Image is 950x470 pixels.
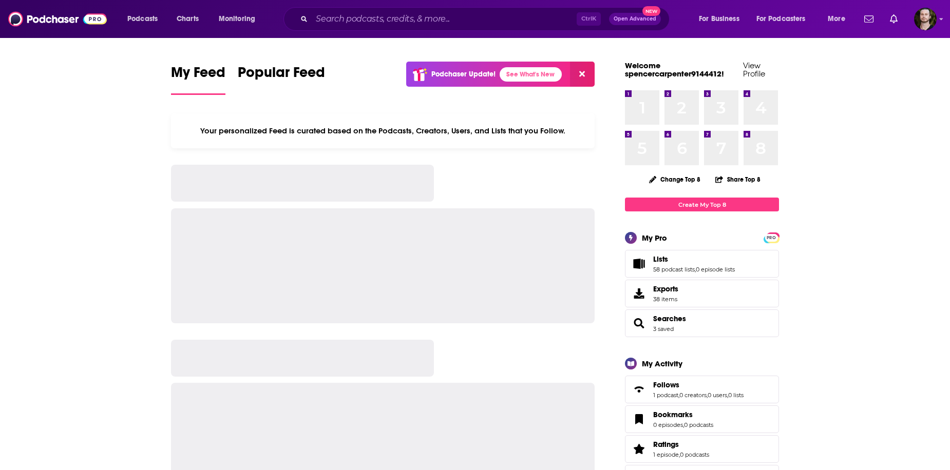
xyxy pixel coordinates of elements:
span: Bookmarks [653,410,693,419]
a: Searches [629,316,649,330]
a: 1 podcast [653,391,678,399]
button: Change Top 8 [643,173,707,186]
span: Exports [629,286,649,301]
span: Popular Feed [238,64,325,87]
a: Bookmarks [653,410,713,419]
span: 38 items [653,296,678,303]
button: open menu [692,11,752,27]
span: , [683,421,684,428]
span: Ratings [653,440,679,449]
a: Lists [629,257,649,271]
button: Show profile menu [914,8,937,30]
button: open menu [821,11,858,27]
span: PRO [765,234,777,242]
div: Search podcasts, credits, & more... [293,7,679,31]
a: Ratings [629,442,649,456]
span: Monitoring [219,12,255,26]
span: Follows [653,380,679,389]
span: Lists [653,254,668,264]
button: open menu [750,11,821,27]
span: My Feed [171,64,225,87]
span: Logged in as OutlierAudio [914,8,937,30]
span: For Business [699,12,739,26]
span: , [678,391,679,399]
a: 1 episode [653,451,679,458]
span: New [642,6,661,16]
img: Podchaser - Follow, Share and Rate Podcasts [8,9,107,29]
a: 0 creators [679,391,707,399]
span: Open Advanced [614,16,656,22]
a: View Profile [743,61,765,79]
a: Lists [653,254,735,264]
span: More [828,12,845,26]
a: Ratings [653,440,709,449]
span: , [679,451,680,458]
button: Open AdvancedNew [609,13,661,25]
div: My Pro [642,233,667,243]
span: Searches [625,309,779,337]
a: PRO [765,233,777,241]
a: Popular Feed [238,64,325,95]
div: Your personalized Feed is curated based on the Podcasts, Creators, Users, and Lists that you Follow. [171,113,595,148]
button: open menu [120,11,171,27]
span: Ratings [625,435,779,463]
span: Lists [625,250,779,278]
span: Ctrl K [577,12,601,26]
a: Follows [629,382,649,397]
a: Welcome spencercarpenter9144412! [625,61,724,79]
span: , [707,391,708,399]
a: 58 podcast lists [653,266,695,273]
span: , [695,266,696,273]
a: Create My Top 8 [625,198,779,211]
a: Bookmarks [629,412,649,426]
span: Follows [625,376,779,403]
span: Charts [177,12,199,26]
a: Exports [625,280,779,307]
a: Follows [653,380,744,389]
span: Podcasts [127,12,158,26]
span: Bookmarks [625,405,779,433]
span: Exports [653,284,678,293]
a: My Feed [171,64,225,95]
a: 0 podcasts [680,451,709,458]
a: 0 podcasts [684,421,713,428]
input: Search podcasts, credits, & more... [312,11,577,27]
a: Show notifications dropdown [860,10,878,28]
img: User Profile [914,8,937,30]
button: open menu [212,11,269,27]
span: For Podcasters [756,12,806,26]
a: See What's New [500,67,562,82]
a: Searches [653,314,686,323]
a: 0 episode lists [696,266,735,273]
a: Charts [170,11,205,27]
a: 0 episodes [653,421,683,428]
div: My Activity [642,359,682,368]
span: , [727,391,728,399]
a: 0 users [708,391,727,399]
button: Share Top 8 [715,169,761,189]
a: 3 saved [653,325,674,332]
a: 0 lists [728,391,744,399]
p: Podchaser Update! [431,70,496,79]
a: Show notifications dropdown [886,10,902,28]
